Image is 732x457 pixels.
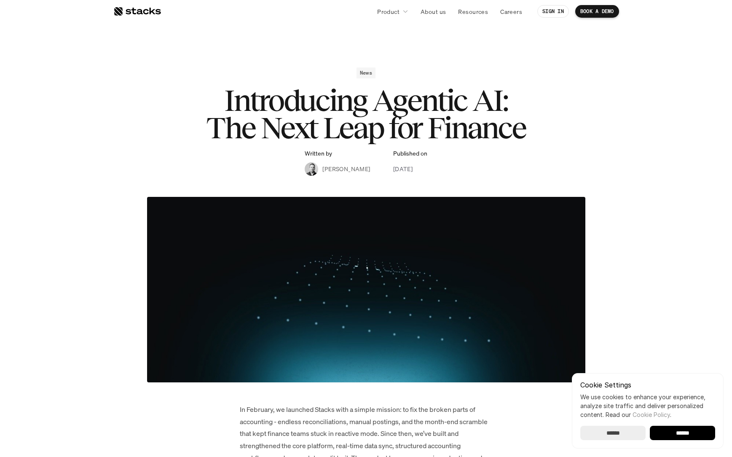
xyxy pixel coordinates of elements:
[360,70,372,76] h2: News
[580,392,715,419] p: We use cookies to enhance your experience, analyze site traffic and deliver personalized content.
[606,411,671,418] span: Read our .
[575,5,619,18] a: BOOK A DEMO
[416,4,451,19] a: About us
[198,87,535,142] h1: Introducing Agentic AI: The Next Leap for Finance
[377,7,400,16] p: Product
[542,8,564,14] p: SIGN IN
[305,150,332,157] p: Written by
[99,161,137,167] a: Privacy Policy
[393,150,427,157] p: Published on
[580,382,715,388] p: Cookie Settings
[633,411,670,418] a: Cookie Policy
[495,4,527,19] a: Careers
[393,164,413,173] p: [DATE]
[537,5,569,18] a: SIGN IN
[305,162,318,176] img: Albert
[421,7,446,16] p: About us
[453,4,493,19] a: Resources
[458,7,488,16] p: Resources
[322,164,370,173] p: [PERSON_NAME]
[500,7,522,16] p: Careers
[580,8,614,14] p: BOOK A DEMO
